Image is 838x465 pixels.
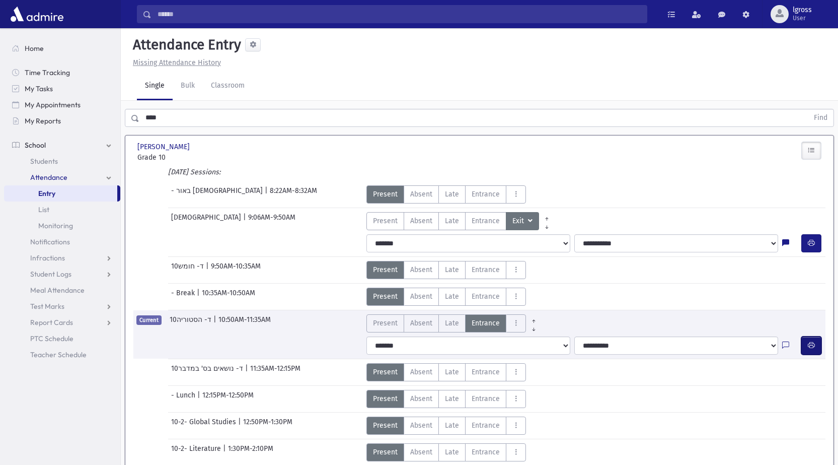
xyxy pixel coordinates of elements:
[171,390,197,408] span: - Lunch
[171,288,197,306] span: - Break
[137,142,192,152] span: [PERSON_NAME]
[4,113,120,129] a: My Reports
[4,97,120,113] a: My Appointments
[373,447,398,457] span: Present
[173,72,203,100] a: Bulk
[171,443,223,461] span: 10-2- Literature
[808,109,833,126] button: Find
[4,250,120,266] a: Infractions
[366,185,526,204] div: AttTypes
[243,212,248,230] span: |
[373,318,398,328] span: Present
[4,185,117,202] a: Entry
[211,261,261,279] span: 9:50AM-10:35AM
[4,330,120,347] a: PTC Schedule
[526,314,542,322] a: All Prior
[4,347,120,363] a: Teacher Schedule
[4,202,120,218] a: List
[410,216,432,226] span: Absent
[133,58,221,67] u: Missing Attendance History
[4,266,120,282] a: Student Logs
[25,68,70,77] span: Time Tracking
[213,314,218,333] span: |
[4,169,120,185] a: Attendance
[25,44,44,53] span: Home
[238,417,243,435] span: |
[30,157,58,166] span: Students
[171,417,238,435] span: 10-2- Global Studies
[410,291,432,302] span: Absent
[445,367,459,377] span: Late
[472,420,500,431] span: Entrance
[472,216,500,226] span: Entrance
[373,189,398,200] span: Present
[4,153,120,169] a: Students
[410,447,432,457] span: Absent
[218,314,271,333] span: 10:50AM-11:35AM
[472,291,500,302] span: Entrance
[410,264,432,275] span: Absent
[410,420,432,431] span: Absent
[223,443,228,461] span: |
[168,168,220,176] i: [DATE] Sessions:
[4,282,120,298] a: Meal Attendance
[202,390,254,408] span: 12:15PM-12:50PM
[445,189,459,200] span: Late
[30,237,70,246] span: Notifications
[410,318,432,328] span: Absent
[129,36,241,53] h5: Attendance Entry
[245,363,250,381] span: |
[373,393,398,404] span: Present
[25,100,81,109] span: My Appointments
[30,270,71,279] span: Student Logs
[4,40,120,56] a: Home
[373,420,398,431] span: Present
[373,367,398,377] span: Present
[203,72,253,100] a: Classroom
[373,216,398,226] span: Present
[171,185,265,204] span: - באור [DEMOGRAPHIC_DATA]
[373,291,398,302] span: Present
[171,261,206,279] span: 10ד- חומש
[366,443,526,461] div: AttTypes
[445,420,459,431] span: Late
[526,322,542,330] a: All Later
[4,298,120,314] a: Test Marks
[137,152,243,163] span: Grade 10
[206,261,211,279] span: |
[366,212,555,230] div: AttTypes
[506,212,539,230] button: Exit
[445,318,459,328] span: Late
[197,390,202,408] span: |
[4,137,120,153] a: School
[30,302,64,311] span: Test Marks
[171,363,245,381] span: 10ד- נושאים בס' במדבר
[410,367,432,377] span: Absent
[410,189,432,200] span: Absent
[38,189,55,198] span: Entry
[243,417,292,435] span: 12:50PM-1:30PM
[4,314,120,330] a: Report Cards
[366,288,526,306] div: AttTypes
[366,314,542,333] div: AttTypes
[445,393,459,404] span: Late
[202,288,255,306] span: 10:35AM-10:50AM
[30,350,87,359] span: Teacher Schedule
[248,212,295,230] span: 9:06AM-9:50AM
[30,253,65,262] span: Infractions
[8,4,66,24] img: AdmirePro
[30,286,85,295] span: Meal Attendance
[129,58,221,67] a: Missing Attendance History
[366,363,526,381] div: AttTypes
[170,314,213,333] span: 10ד- הסטוריה
[38,221,73,230] span: Monitoring
[197,288,202,306] span: |
[30,334,73,343] span: PTC Schedule
[472,367,500,377] span: Entrance
[30,318,73,327] span: Report Cards
[250,363,300,381] span: 11:35AM-12:15PM
[136,315,162,325] span: Current
[151,5,647,23] input: Search
[137,72,173,100] a: Single
[472,264,500,275] span: Entrance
